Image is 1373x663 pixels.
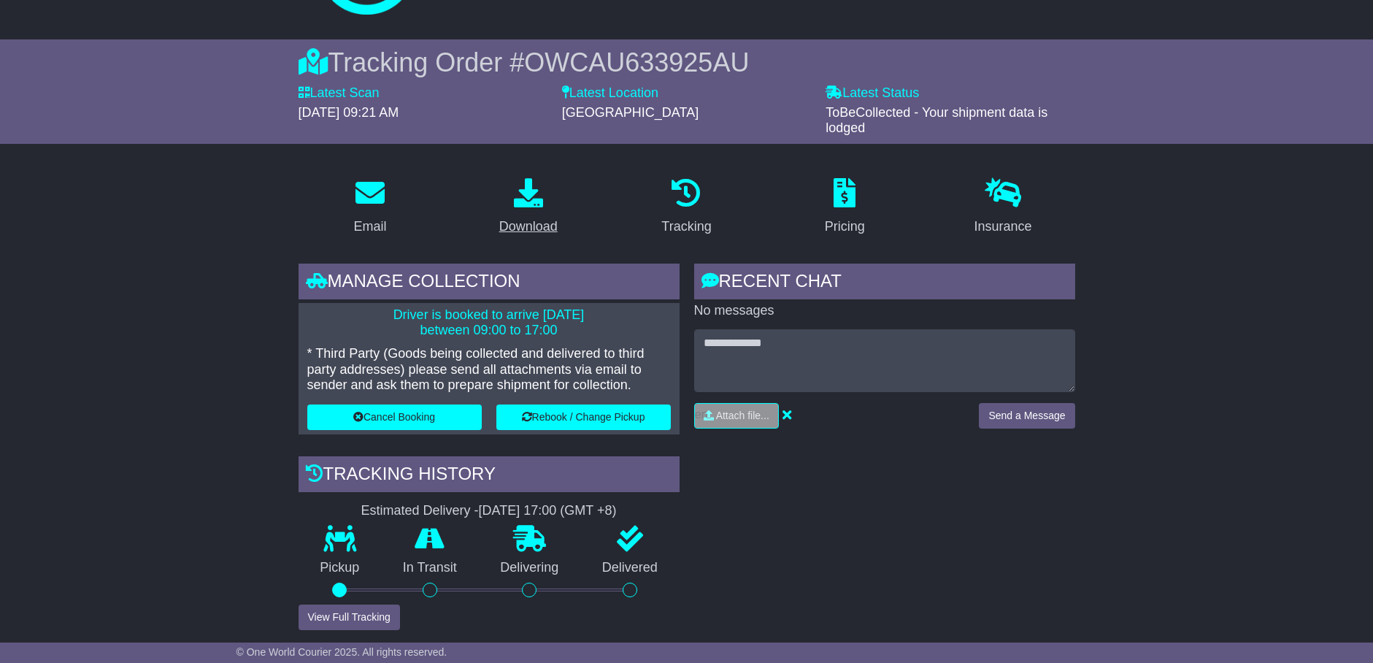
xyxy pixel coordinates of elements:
[299,560,382,576] p: Pickup
[965,173,1042,242] a: Insurance
[381,560,479,576] p: In Transit
[974,217,1032,237] div: Insurance
[307,307,671,339] p: Driver is booked to arrive [DATE] between 09:00 to 17:00
[661,217,711,237] div: Tracking
[299,47,1075,78] div: Tracking Order #
[307,405,482,430] button: Cancel Booking
[815,173,874,242] a: Pricing
[344,173,396,242] a: Email
[236,646,447,658] span: © One World Courier 2025. All rights reserved.
[524,47,749,77] span: OWCAU633925AU
[479,560,581,576] p: Delivering
[299,456,680,496] div: Tracking history
[499,217,558,237] div: Download
[299,264,680,303] div: Manage collection
[825,217,865,237] div: Pricing
[307,346,671,394] p: * Third Party (Goods being collected and delivered to third party addresses) please send all atta...
[580,560,680,576] p: Delivered
[479,503,617,519] div: [DATE] 17:00 (GMT +8)
[496,405,671,430] button: Rebook / Change Pickup
[826,85,919,101] label: Latest Status
[490,173,567,242] a: Download
[299,85,380,101] label: Latest Scan
[299,105,399,120] span: [DATE] 09:21 AM
[299,605,400,630] button: View Full Tracking
[353,217,386,237] div: Email
[979,403,1074,429] button: Send a Message
[299,503,680,519] div: Estimated Delivery -
[694,303,1075,319] p: No messages
[562,105,699,120] span: [GEOGRAPHIC_DATA]
[826,105,1047,136] span: ToBeCollected - Your shipment data is lodged
[694,264,1075,303] div: RECENT CHAT
[652,173,720,242] a: Tracking
[562,85,658,101] label: Latest Location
